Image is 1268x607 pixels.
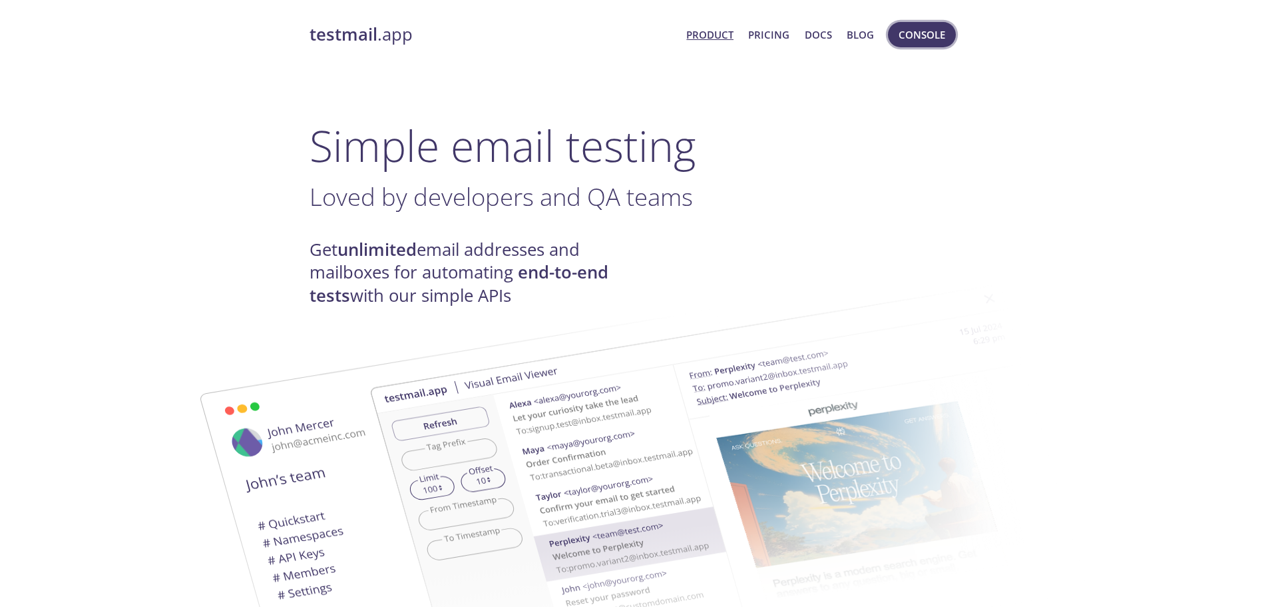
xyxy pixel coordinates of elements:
a: Blog [847,26,874,43]
span: Console [899,26,945,43]
button: Console [888,22,956,47]
strong: testmail [310,23,377,46]
a: Pricing [748,26,789,43]
a: testmail.app [310,23,676,46]
h1: Simple email testing [310,120,959,171]
span: Loved by developers and QA teams [310,180,693,213]
a: Product [686,26,734,43]
strong: unlimited [337,238,417,261]
h4: Get email addresses and mailboxes for automating with our simple APIs [310,239,634,307]
strong: end-to-end tests [310,261,608,306]
a: Docs [805,26,832,43]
